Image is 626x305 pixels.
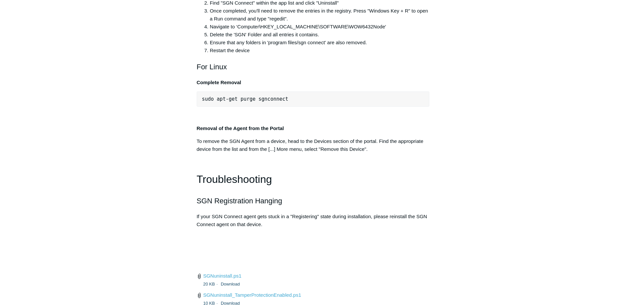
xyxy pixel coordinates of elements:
[203,273,242,279] a: SGNuninstall.ps1
[210,23,430,31] li: Navigate to ‘Computer\HKEY_LOCAL_MACHINE\SOFTWARE\WOW6432Node'
[210,31,430,39] li: Delete the 'SGN' Folder and all entries it contains.
[210,39,430,47] li: Ensure that any folders in 'program files/sgn connect' are also removed.
[197,125,284,131] strong: Removal of the Agent from the Portal
[203,292,301,298] a: SGNuninstall_TamperProtectionEnabled.ps1
[203,282,219,287] span: 20 KB
[210,47,430,54] li: Restart the device
[221,282,240,287] a: Download
[197,138,423,152] span: To remove the SGN Agent from a device, head to the Devices section of the portal. Find the approp...
[197,171,430,188] h1: Troubleshooting
[197,214,427,227] span: If your SGN Connect agent gets stuck in a "Registering" state during installation, please reinsta...
[197,80,241,85] strong: Complete Removal
[197,195,430,207] h2: SGN Registration Hanging
[197,61,430,73] h2: For Linux
[210,7,430,23] li: Once completed, you'll need to remove the entries in the registry. Press "Windows Key + R" to ope...
[197,91,430,107] pre: sudo apt-get purge sgnconnect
